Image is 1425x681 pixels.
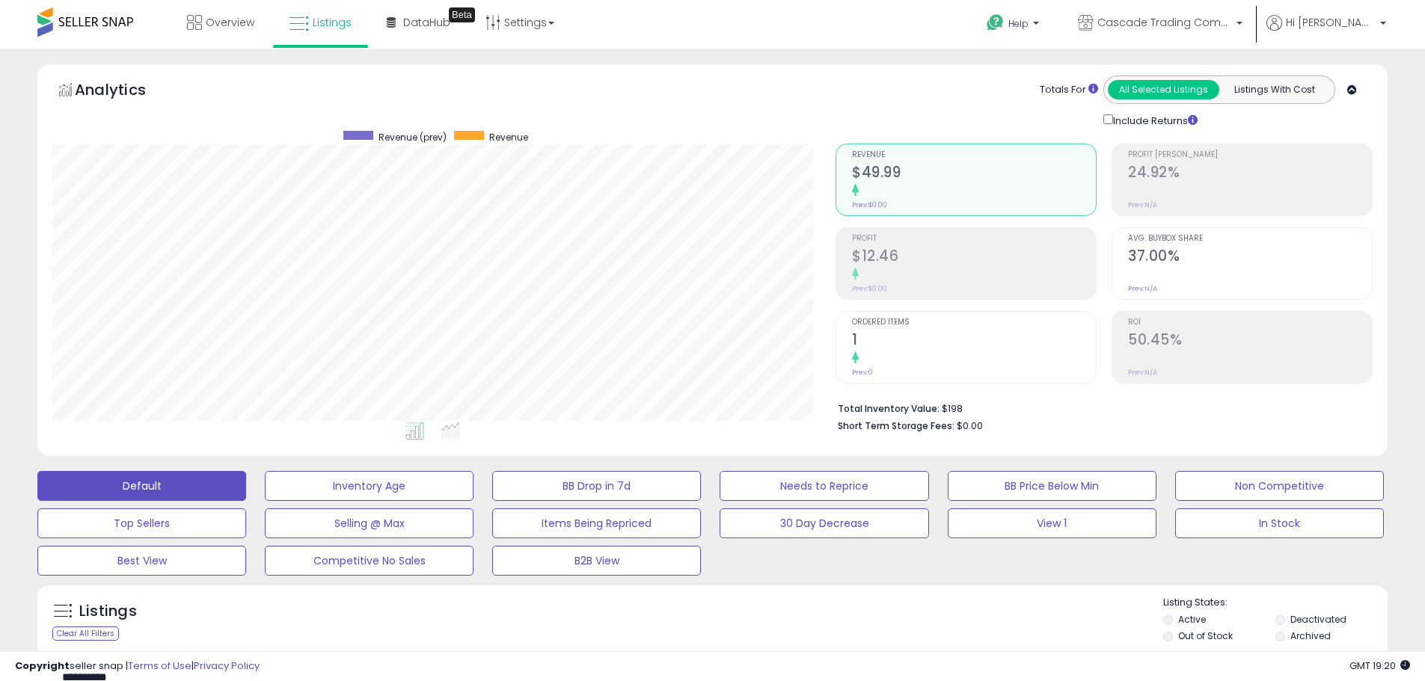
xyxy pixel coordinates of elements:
[720,508,928,538] button: 30 Day Decrease
[1108,80,1219,99] button: All Selected Listings
[37,546,246,576] button: Best View
[1266,15,1386,49] a: Hi [PERSON_NAME]
[15,659,70,673] strong: Copyright
[489,131,528,144] span: Revenue
[1128,200,1157,209] small: Prev: N/A
[838,419,954,432] b: Short Term Storage Fees:
[265,471,474,501] button: Inventory Age
[1128,331,1372,351] h2: 50.45%
[128,659,191,673] a: Terms of Use
[194,659,260,673] a: Privacy Policy
[1040,83,1098,97] div: Totals For
[75,79,175,104] h5: Analytics
[492,508,701,538] button: Items Being Repriced
[265,546,474,576] button: Competitive No Sales
[403,15,450,30] span: DataHub
[948,471,1156,501] button: BB Price Below Min
[1163,596,1388,610] p: Listing States:
[957,419,983,433] span: $0.00
[15,659,260,674] div: seller snap | |
[1128,151,1372,159] span: Profit [PERSON_NAME]
[1128,368,1157,377] small: Prev: N/A
[852,368,873,377] small: Prev: 0
[1178,629,1233,642] label: Out of Stock
[1128,318,1372,327] span: ROI
[852,318,1096,327] span: Ordered Items
[838,398,1361,416] li: $198
[449,7,475,22] div: Tooltip anchor
[206,15,254,30] span: Overview
[379,131,447,144] span: Revenue (prev)
[852,247,1096,268] h2: $12.46
[852,331,1096,351] h2: 1
[838,402,940,415] b: Total Inventory Value:
[1128,247,1372,268] h2: 37.00%
[1008,17,1029,30] span: Help
[1286,15,1376,30] span: Hi [PERSON_NAME]
[492,471,701,501] button: BB Drop in 7d
[986,13,1005,32] i: Get Help
[79,601,137,622] h5: Listings
[37,471,246,501] button: Default
[852,284,887,293] small: Prev: $0.00
[852,151,1096,159] span: Revenue
[948,508,1156,538] button: View 1
[1128,164,1372,184] h2: 24.92%
[852,200,887,209] small: Prev: $0.00
[975,2,1054,49] a: Help
[265,508,474,538] button: Selling @ Max
[1128,235,1372,243] span: Avg. Buybox Share
[1175,508,1384,538] button: In Stock
[1175,471,1384,501] button: Non Competitive
[1128,284,1157,293] small: Prev: N/A
[37,508,246,538] button: Top Sellers
[852,164,1096,184] h2: $49.99
[720,471,928,501] button: Needs to Reprice
[1290,613,1346,626] label: Deactivated
[1219,80,1330,99] button: Listings With Cost
[1349,659,1410,673] span: 2025-09-9 19:20 GMT
[313,15,352,30] span: Listings
[492,546,701,576] button: B2B View
[1178,613,1206,626] label: Active
[52,626,119,641] div: Clear All Filters
[1097,15,1232,30] span: Cascade Trading Company
[852,235,1096,243] span: Profit
[1290,629,1331,642] label: Archived
[1092,111,1216,129] div: Include Returns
